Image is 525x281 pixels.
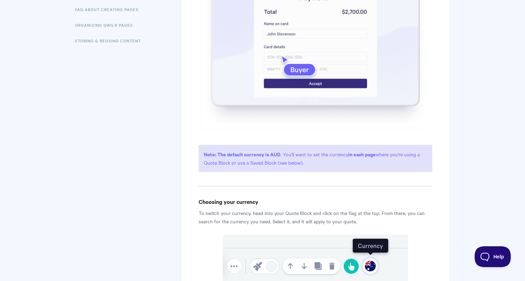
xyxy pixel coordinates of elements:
p: . You'll want to set the currency where you're using a Quote Block or use a Saved Block (see below). [199,145,432,172]
a: FAQ About Creating Pages [75,2,144,16]
h4: Choosing your currency [199,197,432,206]
strong: Note: [204,150,216,158]
iframe: Toggle Customer Support [475,246,511,267]
a: Storing & Reusing Content [75,34,146,48]
strong: The default currency is AUD [217,150,281,158]
strong: in each page [348,150,376,158]
a: Organizing Qwilr Pages [75,18,138,32]
p: To switch your currency, head into your Quote Block and click on the flag at the top. From there,... [199,209,432,225]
